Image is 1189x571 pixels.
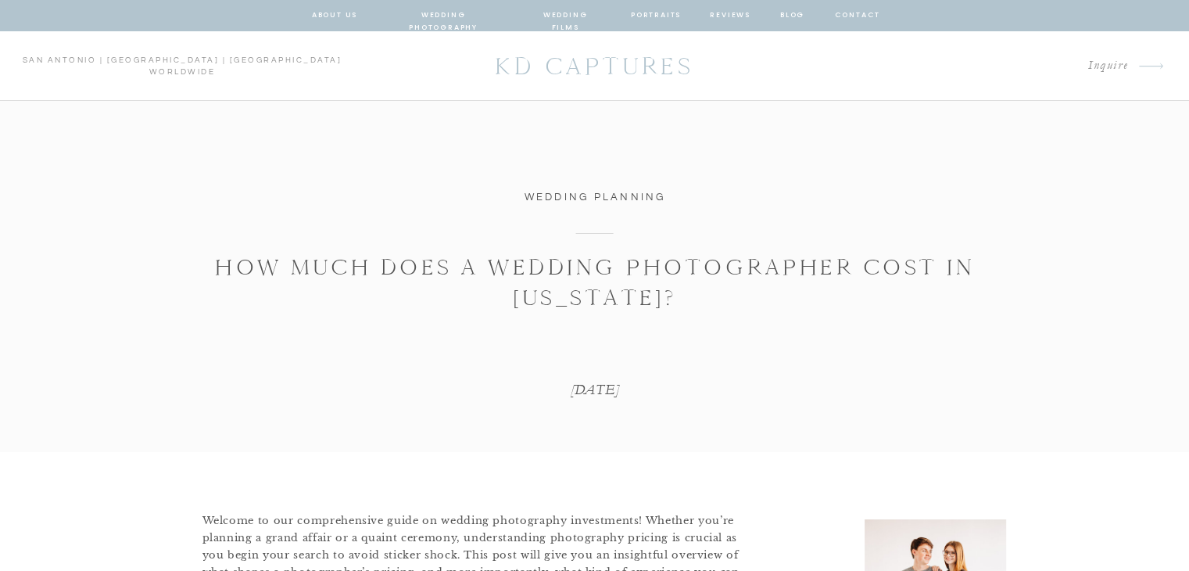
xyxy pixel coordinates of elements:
a: contact [835,9,879,23]
a: portraits [631,9,682,23]
a: wedding films [528,9,603,23]
p: [DATE] [498,379,693,400]
a: reviews [710,9,751,23]
a: KD CAPTURES [487,45,703,88]
a: blog [779,9,807,23]
h1: How Much Does a Wedding Photographer Cost in [US_STATE]? [173,252,1018,313]
a: wedding photography [386,9,501,23]
a: about us [312,9,358,23]
p: san antonio | [GEOGRAPHIC_DATA] | [GEOGRAPHIC_DATA] worldwide [22,55,342,78]
a: Inquire [951,56,1129,77]
a: Wedding Planning [525,192,666,203]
